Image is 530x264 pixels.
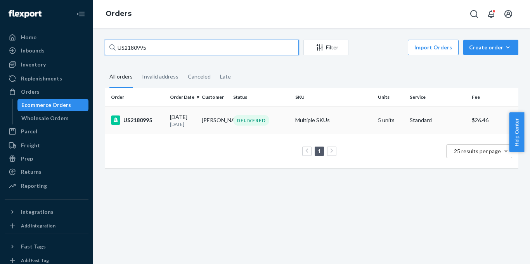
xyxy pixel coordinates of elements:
[230,88,292,107] th: Status
[501,6,516,22] button: Open account menu
[170,113,196,128] div: [DATE]
[292,88,375,107] th: SKU
[375,88,407,107] th: Units
[21,168,42,176] div: Returns
[21,182,47,190] div: Reporting
[5,58,88,71] a: Inventory
[17,99,89,111] a: Ecommerce Orders
[410,116,466,124] p: Standard
[111,115,164,125] div: US2180995
[5,180,88,192] a: Reporting
[99,3,138,25] ol: breadcrumbs
[105,40,299,55] input: Search orders
[188,66,211,87] div: Canceled
[21,114,69,122] div: Wholesale Orders
[9,10,42,18] img: Flexport logo
[469,107,518,134] td: $26.46
[21,222,55,229] div: Add Integration
[109,66,133,88] div: All orders
[454,148,501,154] span: 25 results per page
[304,44,348,51] div: Filter
[142,66,178,87] div: Invalid address
[463,40,518,55] button: Create order
[469,88,518,107] th: Fee
[170,121,196,128] p: [DATE]
[5,86,88,98] a: Orders
[483,6,499,22] button: Open notifications
[73,6,88,22] button: Close Navigation
[21,243,46,250] div: Fast Tags
[21,88,40,96] div: Orders
[5,31,88,44] a: Home
[21,61,46,68] div: Inventory
[407,88,469,107] th: Service
[199,107,230,134] td: [PERSON_NAME]
[21,155,33,163] div: Prep
[21,128,37,135] div: Parcel
[5,240,88,253] button: Fast Tags
[21,75,62,82] div: Replenishments
[5,206,88,218] button: Integrations
[233,115,269,126] div: DELIVERED
[509,112,524,152] button: Help Center
[408,40,459,55] button: Import Orders
[220,66,231,87] div: Late
[5,152,88,165] a: Prep
[5,44,88,57] a: Inbounds
[303,40,348,55] button: Filter
[375,107,407,134] td: 5 units
[21,101,71,109] div: Ecommerce Orders
[21,33,36,41] div: Home
[105,88,167,107] th: Order
[106,9,132,18] a: Orders
[5,139,88,152] a: Freight
[21,257,49,264] div: Add Fast Tag
[5,72,88,85] a: Replenishments
[292,107,375,134] td: Multiple SKUs
[21,47,45,54] div: Inbounds
[316,148,322,154] a: Page 1 is your current page
[5,166,88,178] a: Returns
[5,125,88,138] a: Parcel
[202,94,227,100] div: Customer
[466,6,482,22] button: Open Search Box
[5,221,88,231] a: Add Integration
[167,88,199,107] th: Order Date
[21,208,54,216] div: Integrations
[17,112,89,124] a: Wholesale Orders
[21,142,40,149] div: Freight
[469,44,513,51] div: Create order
